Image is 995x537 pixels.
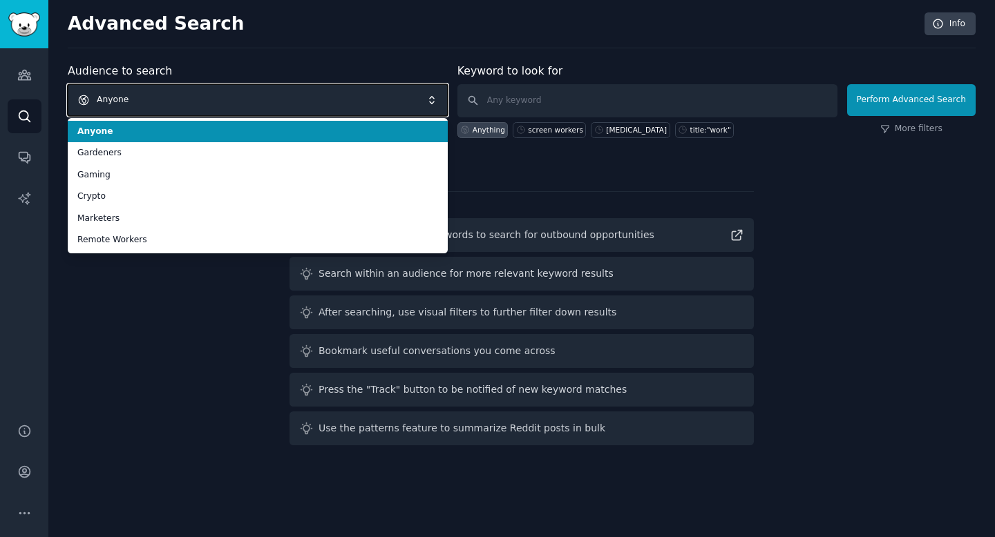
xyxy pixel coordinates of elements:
label: Audience to search [68,64,172,77]
span: Gardeners [77,147,438,159]
button: Anyone [68,84,448,116]
h2: Advanced Search [68,13,917,35]
div: screen workers [528,125,583,135]
span: Remote Workers [77,234,438,246]
label: Keyword to look for [457,64,563,77]
div: Press the "Track" button to be notified of new keyword matches [319,382,627,397]
input: Any keyword [457,84,837,117]
a: More filters [880,123,942,135]
div: Bookmark useful conversations you come across [319,344,556,358]
div: After searching, use visual filters to further filter down results [319,305,616,320]
span: Marketers [77,213,438,225]
span: Crypto [77,191,438,203]
img: GummySearch logo [8,12,40,37]
div: Use the patterns feature to summarize Reddit posts in bulk [319,421,605,436]
div: [MEDICAL_DATA] [606,125,667,135]
div: Read guide on helpful keywords to search for outbound opportunities [319,228,654,242]
span: Anyone [77,126,438,138]
div: title:"work" [690,125,731,135]
a: Info [925,12,976,36]
span: Gaming [77,169,438,182]
button: Perform Advanced Search [847,84,976,116]
div: Search within an audience for more relevant keyword results [319,266,614,281]
div: Anything [473,125,505,135]
ul: Anyone [68,118,448,253]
